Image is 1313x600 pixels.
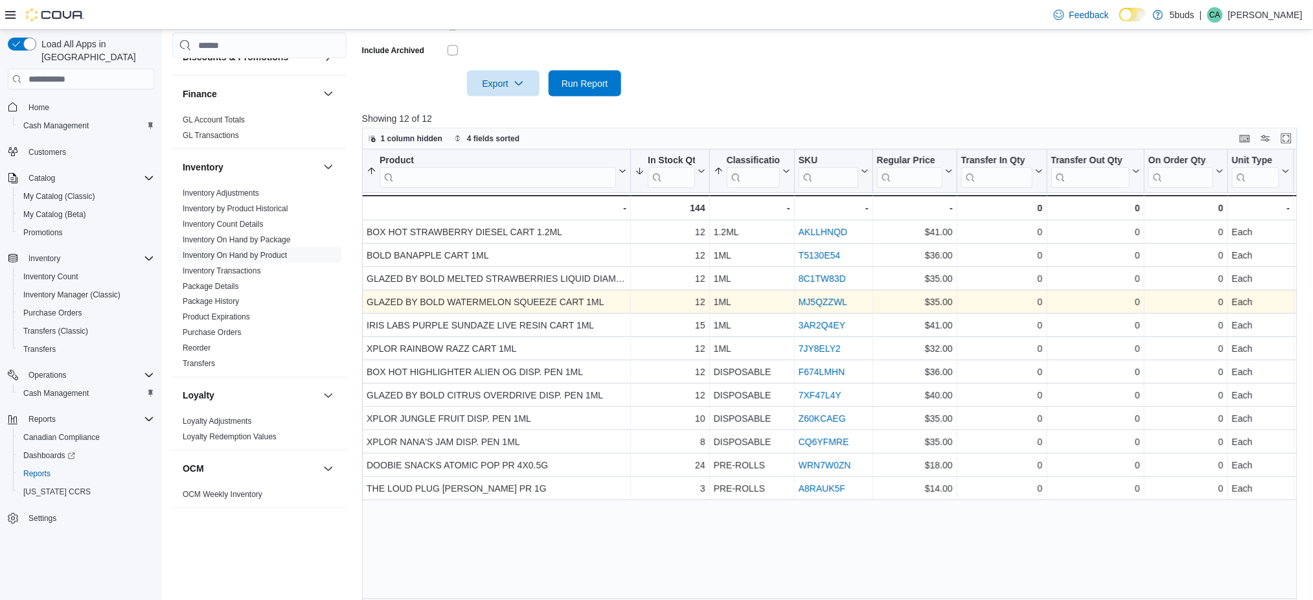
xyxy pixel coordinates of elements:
div: 1.2ML [713,224,790,240]
span: Reports [23,411,154,427]
div: 0 [1051,364,1139,380]
div: $35.00 [876,271,952,286]
a: 7XF47L4Y [798,390,841,400]
div: 0 [961,294,1043,310]
a: Loyalty Redemption Values [183,433,277,442]
a: Package Details [183,282,239,291]
button: Loyalty [321,388,336,404]
a: Inventory Adjustments [183,189,259,198]
a: AKLLHNQD [798,227,847,237]
div: GLAZED BY BOLD MELTED STRAWBERRIES LIQUID DIAMOND CART 1ML [367,271,626,286]
div: Each [1232,411,1290,426]
button: Inventory [321,159,336,175]
button: Cash Management [13,384,159,402]
div: 12 [635,271,705,286]
a: Transfers [183,360,215,369]
a: Inventory On Hand by Product [183,251,287,260]
h3: Loyalty [183,389,214,402]
div: $41.00 [876,224,952,240]
button: My Catalog (Beta) [13,205,159,224]
span: Reports [29,414,56,424]
div: DISPOSABLE [713,411,790,426]
div: 0 [961,317,1043,333]
a: Canadian Compliance [18,430,105,445]
span: Export [475,71,532,97]
p: Showing 12 of 12 [362,112,1307,125]
div: $36.00 [876,364,952,380]
label: Include Archived [362,45,424,56]
button: Inventory [183,161,318,174]
div: 0 [1051,294,1139,310]
button: SKU [798,155,868,188]
a: Cash Management [18,118,94,133]
span: Run Report [562,77,608,90]
a: Z60KCAEG [798,413,845,424]
div: GLAZED BY BOLD WATERMELON SQUEEZE CART 1ML [367,294,626,310]
a: Reorder [183,344,211,353]
div: 3 [635,481,705,496]
a: Inventory Count [18,269,84,284]
button: Customers [3,143,159,161]
p: [PERSON_NAME] [1228,7,1303,23]
span: Cash Management [23,388,89,398]
div: 0 [961,434,1043,450]
span: Inventory On Hand by Product [183,250,287,260]
h3: OCM [183,463,204,476]
nav: Complex example [8,92,154,561]
button: Reports [3,410,159,428]
a: Product Expirations [183,313,250,322]
button: Product [367,155,626,188]
button: Run Report [549,71,621,97]
span: Inventory Count Details [183,219,264,229]
span: Catalog [23,170,154,186]
span: Reports [23,468,51,479]
div: PRE-ROLLS [713,457,790,473]
span: Canadian Compliance [18,430,154,445]
div: 0 [1051,317,1139,333]
div: THE LOUD PLUG [PERSON_NAME] PR 1G [367,481,626,496]
span: 4 fields sorted [467,133,519,144]
div: 0 [1051,200,1139,216]
a: OCM Weekly Inventory [183,490,262,500]
div: 0 [1148,364,1224,380]
div: Product [380,155,616,167]
a: 8C1TW83D [798,273,845,284]
a: Dashboards [13,446,159,465]
a: Package History [183,297,239,306]
div: 0 [1148,341,1224,356]
span: Reorder [183,343,211,354]
button: My Catalog (Classic) [13,187,159,205]
div: 1ML [713,271,790,286]
div: Transfer In Qty [961,155,1033,188]
span: Settings [29,513,56,524]
button: [US_STATE] CCRS [13,483,159,501]
span: Loyalty Adjustments [183,417,252,427]
span: My Catalog (Classic) [23,191,95,202]
span: Catalog [29,173,55,183]
a: [US_STATE] CCRS [18,484,96,500]
div: 0 [961,200,1043,216]
span: [US_STATE] CCRS [23,487,91,497]
span: Inventory by Product Historical [183,203,288,214]
div: SKU [798,155,858,167]
span: Package History [183,297,239,307]
button: 1 column hidden [363,131,448,146]
a: 7JY8ELY2 [798,343,840,354]
button: Purchase Orders [13,304,159,322]
div: - [798,200,868,216]
div: Catherine Antonichuk [1207,7,1223,23]
span: Cash Management [18,386,154,401]
a: Inventory Count Details [183,220,264,229]
div: 0 [1148,387,1224,403]
a: MJ5QZZWL [798,297,847,307]
div: $32.00 [876,341,952,356]
div: On Order Qty [1148,155,1213,167]
div: 1ML [713,248,790,263]
div: 0 [961,457,1043,473]
div: Each [1232,317,1290,333]
a: Purchase Orders [18,305,87,321]
div: 0 [1051,387,1139,403]
div: DOOBIE SNACKS ATOMIC POP PR 4X0.5G [367,457,626,473]
div: 10 [635,411,705,426]
div: - [366,200,626,216]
